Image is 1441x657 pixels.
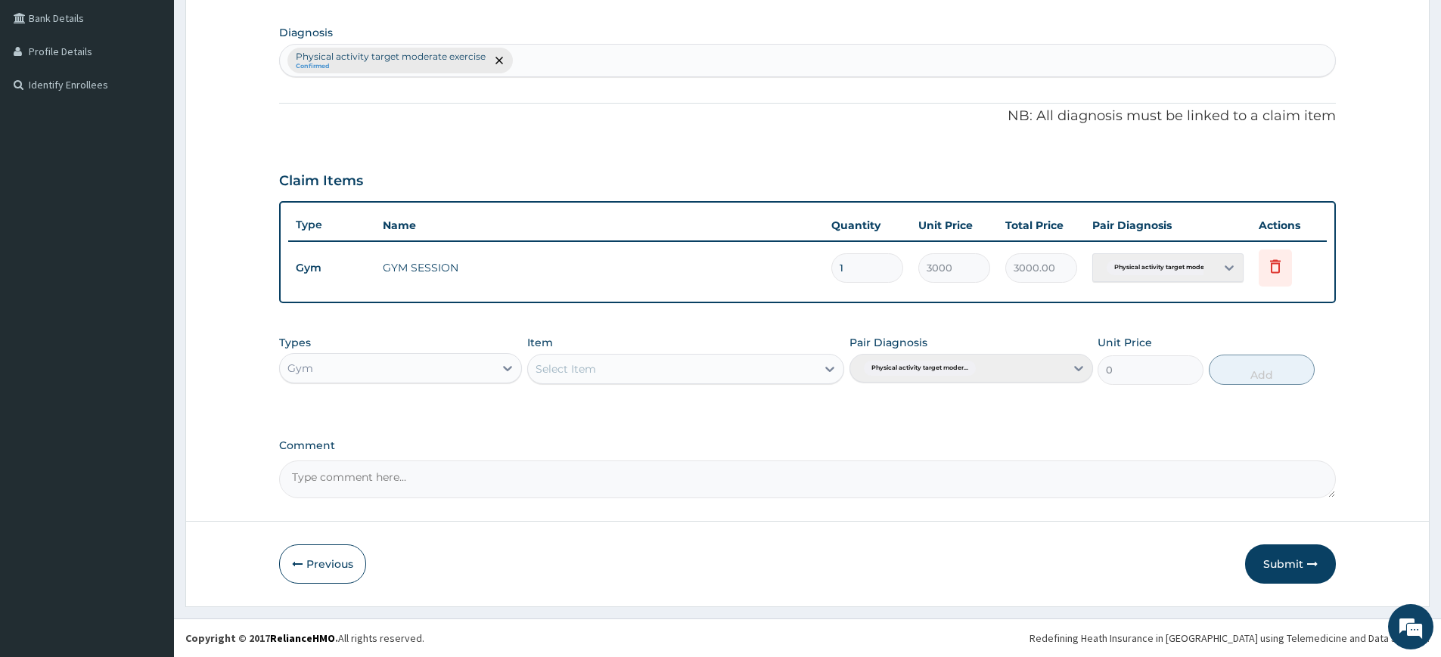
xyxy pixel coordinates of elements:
[1098,335,1152,350] label: Unit Price
[375,210,824,240] th: Name
[288,211,375,239] th: Type
[1251,210,1327,240] th: Actions
[1030,631,1430,646] div: Redefining Heath Insurance in [GEOGRAPHIC_DATA] using Telemedicine and Data Science!
[536,361,596,377] div: Select Item
[279,336,311,349] label: Types
[288,254,375,282] td: Gym
[8,413,288,466] textarea: Type your message and hit 'Enter'
[998,210,1085,240] th: Total Price
[279,25,333,40] label: Diagnosis
[270,631,335,645] a: RelianceHMO
[287,361,313,376] div: Gym
[279,544,366,584] button: Previous
[911,210,998,240] th: Unit Price
[248,8,284,44] div: Minimize live chat window
[185,631,338,645] strong: Copyright © 2017 .
[1085,210,1251,240] th: Pair Diagnosis
[79,85,254,104] div: Chat with us now
[174,618,1441,657] footer: All rights reserved.
[1245,544,1336,584] button: Submit
[824,210,911,240] th: Quantity
[375,253,824,283] td: GYM SESSION
[28,76,61,113] img: d_794563401_company_1708531726252_794563401
[88,191,209,343] span: We're online!
[279,173,363,190] h3: Claim Items
[527,335,553,350] label: Item
[1209,355,1315,385] button: Add
[279,107,1336,126] p: NB: All diagnosis must be linked to a claim item
[849,335,927,350] label: Pair Diagnosis
[279,439,1336,452] label: Comment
